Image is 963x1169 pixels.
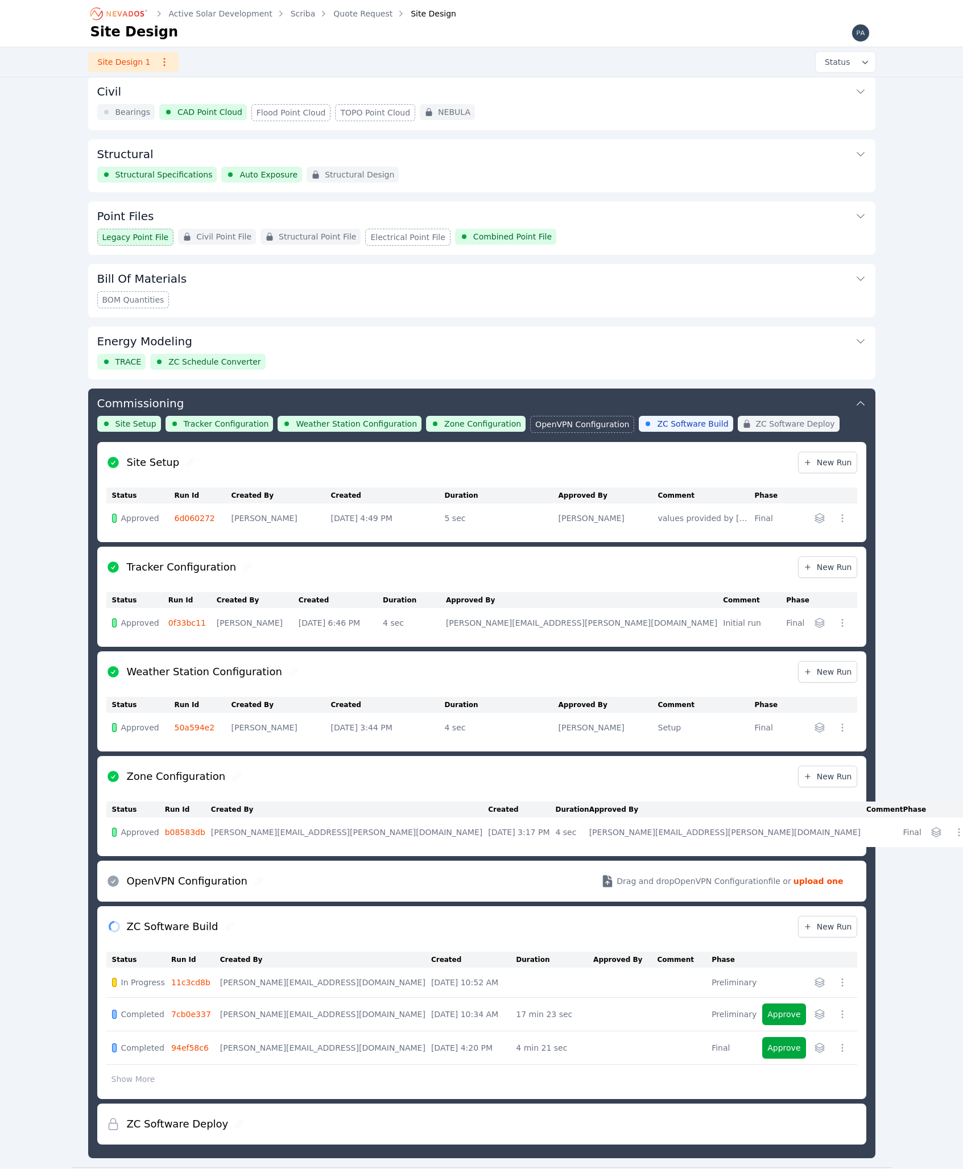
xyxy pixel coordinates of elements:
[793,875,844,887] strong: upload one
[220,1031,431,1065] td: [PERSON_NAME][EMAIL_ADDRESS][DOMAIN_NAME]
[446,592,723,608] th: Approved By
[755,488,790,503] th: Phase
[803,561,852,573] span: New Run
[658,952,712,968] th: Comment
[712,1009,757,1020] div: Preliminary
[445,722,553,733] div: 4 sec
[331,713,445,742] td: [DATE] 3:44 PM
[171,978,210,987] a: 11c3cd8b
[102,232,169,243] span: Legacy Point File
[88,139,875,192] div: StructuralStructural SpecificationsAuto ExposureStructural Design
[121,1009,164,1020] span: Completed
[211,817,488,847] td: [PERSON_NAME][EMAIL_ADDRESS][PERSON_NAME][DOMAIN_NAME]
[175,697,232,713] th: Run Id
[127,1116,229,1132] h2: ZC Software Deploy
[169,8,272,19] a: Active Solar Development
[106,802,165,817] th: Status
[102,294,164,305] span: BOM Quantities
[121,827,159,838] span: Approved
[431,952,516,968] th: Created
[516,952,593,968] th: Duration
[97,208,154,224] h3: Point Files
[127,873,248,889] h2: OpenVPN Configuration
[712,952,762,968] th: Phase
[820,56,850,68] span: Status
[331,488,445,503] th: Created
[370,232,445,243] span: Electrical Point File
[184,418,269,429] span: Tracker Configuration
[177,106,242,118] span: CAD Point Cloud
[555,827,583,838] div: 4 sec
[723,617,780,629] div: Initial run
[431,968,516,998] td: [DATE] 10:52 AM
[115,356,142,367] span: TRACE
[97,77,866,104] button: Civil
[232,503,331,533] td: [PERSON_NAME]
[97,395,184,411] h3: Commissioning
[903,827,921,838] div: Final
[106,697,175,713] th: Status
[488,802,555,817] th: Created
[331,503,445,533] td: [DATE] 4:49 PM
[762,1037,805,1059] button: Approve
[97,139,866,167] button: Structural
[106,952,172,968] th: Status
[535,419,629,430] span: OpenVPN Configuration
[555,802,589,817] th: Duration
[127,664,282,680] h2: Weather Station Configuration
[291,8,316,19] a: Scriba
[798,452,857,473] a: New Run
[559,503,658,533] td: [PERSON_NAME]
[97,146,154,162] h3: Structural
[257,107,326,118] span: Flood Point Cloud
[115,418,156,429] span: Site Setup
[803,771,852,782] span: New Run
[803,666,852,678] span: New Run
[333,8,392,19] a: Quote Request
[723,592,786,608] th: Comment
[279,231,356,242] span: Structural Point File
[658,513,749,524] div: values provided by [PERSON_NAME]
[516,1042,588,1054] div: 4 min 21 sec
[712,1042,757,1054] div: Final
[593,952,657,968] th: Approved By
[755,722,784,733] div: Final
[658,488,755,503] th: Comment
[88,77,875,130] div: CivilBearingsCAD Point CloudFlood Point CloudTOPO Point CloudNEBULA
[175,723,215,732] a: 50a594e2
[383,617,440,629] div: 4 sec
[798,556,857,578] a: New Run
[444,418,521,429] span: Zone Configuration
[798,661,857,683] a: New Run
[589,817,866,847] td: [PERSON_NAME][EMAIL_ADDRESS][PERSON_NAME][DOMAIN_NAME]
[438,106,470,118] span: NEBULA
[395,8,456,19] div: Site Design
[90,5,456,23] nav: Breadcrumb
[168,592,217,608] th: Run Id
[903,802,927,817] th: Phase
[657,418,728,429] span: ZC Software Build
[755,513,784,524] div: Final
[798,766,857,787] a: New Run
[589,802,866,817] th: Approved By
[115,169,213,180] span: Structural Specifications
[165,828,205,837] a: b08583db
[786,592,810,608] th: Phase
[171,952,220,968] th: Run Id
[97,271,187,287] h3: Bill Of Materials
[445,513,553,524] div: 5 sec
[217,608,299,638] td: [PERSON_NAME]
[296,418,417,429] span: Weather Station Configuration
[97,84,121,100] h3: Civil
[239,169,297,180] span: Auto Exposure
[816,52,875,72] button: Status
[175,514,215,523] a: 6d060272
[866,802,903,817] th: Comment
[171,1043,209,1052] a: 94ef58c6
[97,327,866,354] button: Energy Modeling
[168,618,206,627] a: 0f33bc11
[121,977,165,988] span: In Progress
[559,713,658,742] td: [PERSON_NAME]
[331,697,445,713] th: Created
[175,488,232,503] th: Run Id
